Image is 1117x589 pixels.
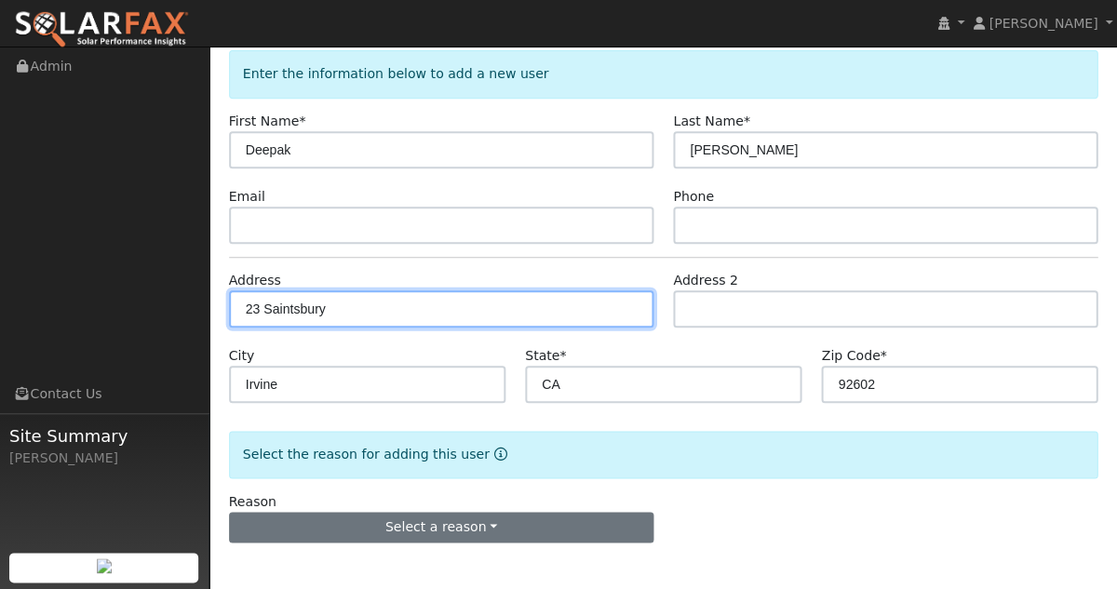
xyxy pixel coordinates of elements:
img: SolarFax [14,10,189,49]
span: Required [299,114,305,128]
label: Reason [229,492,276,512]
label: First Name [229,112,306,131]
label: State [525,346,566,366]
span: Required [559,348,566,363]
label: Zip Code [821,346,886,366]
span: [PERSON_NAME] [989,16,1097,31]
div: Select the reason for adding this user [229,431,1098,478]
label: Last Name [673,112,749,131]
button: Select a reason [229,512,653,543]
div: [PERSON_NAME] [9,448,199,468]
span: Required [880,348,886,363]
label: City [229,346,255,366]
div: Enter the information below to add a new user [229,50,1098,98]
span: Site Summary [9,423,199,448]
img: retrieve [97,558,112,573]
label: Email [229,187,265,207]
label: Phone [673,187,714,207]
span: Required [743,114,749,128]
label: Address [229,271,281,290]
a: Reason for new user [490,447,507,462]
label: Address 2 [673,271,738,290]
